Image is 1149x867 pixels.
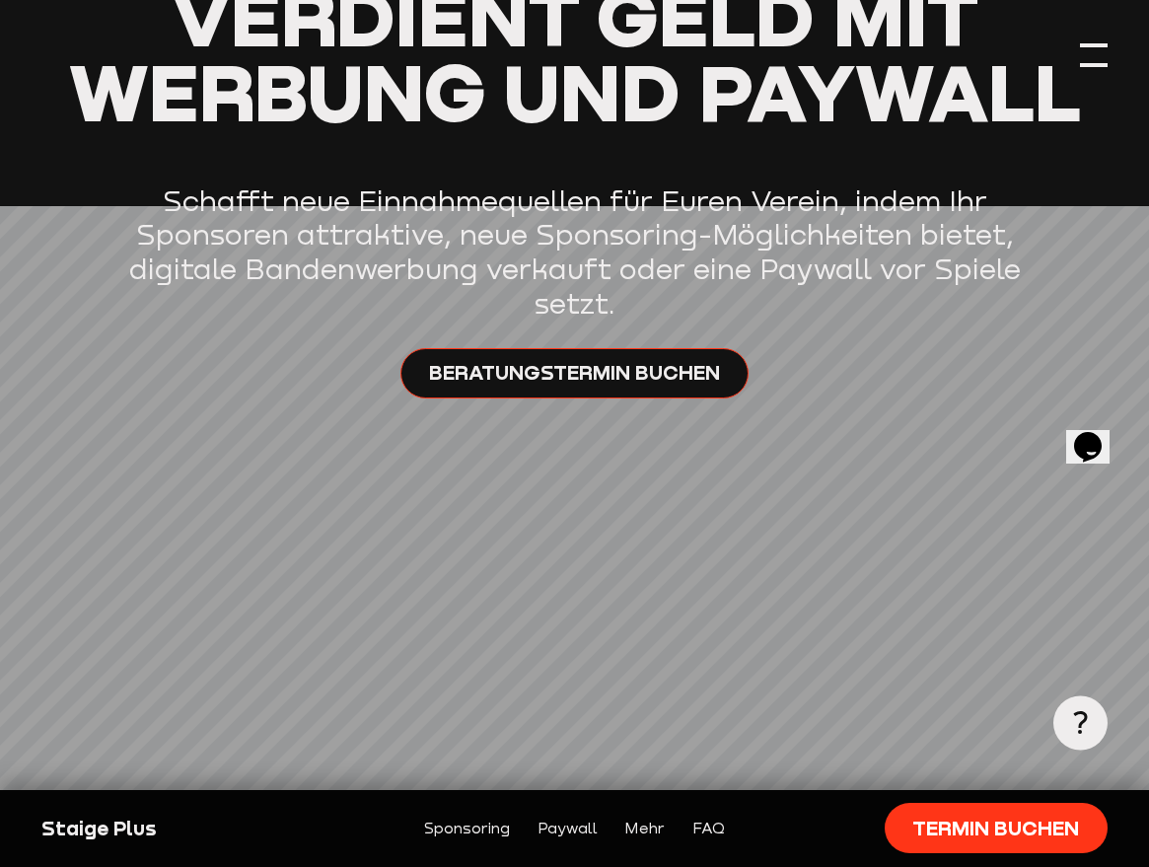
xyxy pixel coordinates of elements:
a: Paywall [538,817,598,840]
a: Beratungstermin buchen [400,348,749,398]
div: Staige Plus [41,815,293,842]
p: Schafft neue Einnahmequellen für Euren Verein, indem Ihr Sponsoren attraktive, neue Sponsoring-Mö... [107,184,1043,322]
a: Termin buchen [885,803,1109,853]
a: Sponsoring [424,817,510,840]
a: FAQ [692,817,725,840]
a: Mehr [624,817,665,840]
iframe: chat widget [1066,404,1129,464]
span: Beratungstermin buchen [429,358,720,386]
